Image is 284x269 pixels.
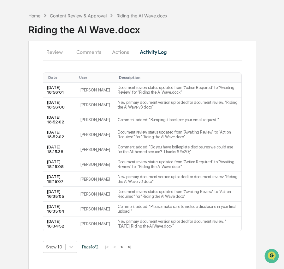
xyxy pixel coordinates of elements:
[43,44,71,59] button: Review
[4,89,42,101] a: 🔎Data Lookup
[111,244,118,250] button: <
[135,44,172,59] button: Activity Log
[4,77,43,89] a: 🖐️Preclearance
[82,244,98,249] span: Page 1 of 2
[114,83,241,97] td: Document review status updated from "Action Required" to "Awaiting Review" for "Riding the AI Wav...
[43,157,77,172] td: [DATE] 18:15:08
[50,13,107,18] div: Content Review & Approval
[43,172,77,187] td: [DATE] 18:15:07
[114,112,241,127] td: Comment added: "Bumping it back per your email request. ​"
[77,97,114,112] td: [PERSON_NAME]
[21,55,80,60] div: We're available if you need us!
[77,83,114,97] td: [PERSON_NAME]
[114,127,241,142] td: Document review status updated from "Awaiting Review" to "Action Required" for "Riding the AI Wav...
[52,80,78,86] span: Attestations
[77,202,114,216] td: [PERSON_NAME]
[114,142,241,157] td: Comment added: "Do you have boilerplate disclosures we could use for the AI themed section? Thank...
[43,127,77,142] td: [DATE] 18:52:02
[114,187,241,202] td: Document review status updated from "Awaiting Review" to "Action Required" for "Riding the AI Wav...
[79,75,111,80] div: Toggle SortBy
[77,142,114,157] td: [PERSON_NAME]
[43,112,77,127] td: [DATE] 18:52:02
[114,97,241,112] td: New primary document version uploaded for document review: "Riding the AI Wave v3.docx"
[126,244,133,250] button: >|
[28,19,284,35] div: Riding the AI Wave.docx
[77,187,114,202] td: [PERSON_NAME]
[6,80,11,85] div: 🖐️
[21,48,104,55] div: Start new chat
[63,107,76,112] span: Pylon
[6,13,115,23] p: How can we help?
[114,216,241,231] td: New primary document version uploaded for document review: "[DATE]_Riding the AI Wave.docx"
[6,92,11,97] div: 🔎
[103,244,110,250] button: |<
[46,80,51,85] div: 🗄️
[77,216,114,231] td: [PERSON_NAME]
[119,75,239,80] div: Toggle SortBy
[43,142,77,157] td: [DATE] 18:15:38
[106,44,135,59] button: Actions
[107,50,115,58] button: Start new chat
[77,127,114,142] td: [PERSON_NAME]
[71,44,106,59] button: Comments
[114,157,241,172] td: Document review status updated from "Action Required" to "Awaiting Review" for "Riding the AI Wav...
[77,112,114,127] td: [PERSON_NAME]
[43,202,77,216] td: [DATE] 16:35:04
[6,48,18,60] img: 1746055101610-c473b297-6a78-478c-a979-82029cc54cd1
[43,83,77,97] td: [DATE] 18:56:01
[119,244,125,250] button: >
[13,80,41,86] span: Preclearance
[77,172,114,187] td: [PERSON_NAME]
[77,157,114,172] td: [PERSON_NAME]
[114,202,241,216] td: Comment added: "Please make sure to include disclosure in your final upload. ​"
[28,13,40,18] div: Home
[44,107,76,112] a: Powered byPylon
[114,172,241,187] td: New primary document version uploaded for document review: "Riding the AI Wave v3.docx"
[43,216,77,231] td: [DATE] 16:34:52
[13,92,40,98] span: Data Lookup
[264,248,281,265] iframe: Open customer support
[116,13,168,18] div: Riding the AI Wave.docx
[48,75,74,80] div: Toggle SortBy
[43,187,77,202] td: [DATE] 16:35:05
[43,77,81,89] a: 🗄️Attestations
[43,97,77,112] td: [DATE] 18:56:00
[43,44,242,59] div: secondary tabs example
